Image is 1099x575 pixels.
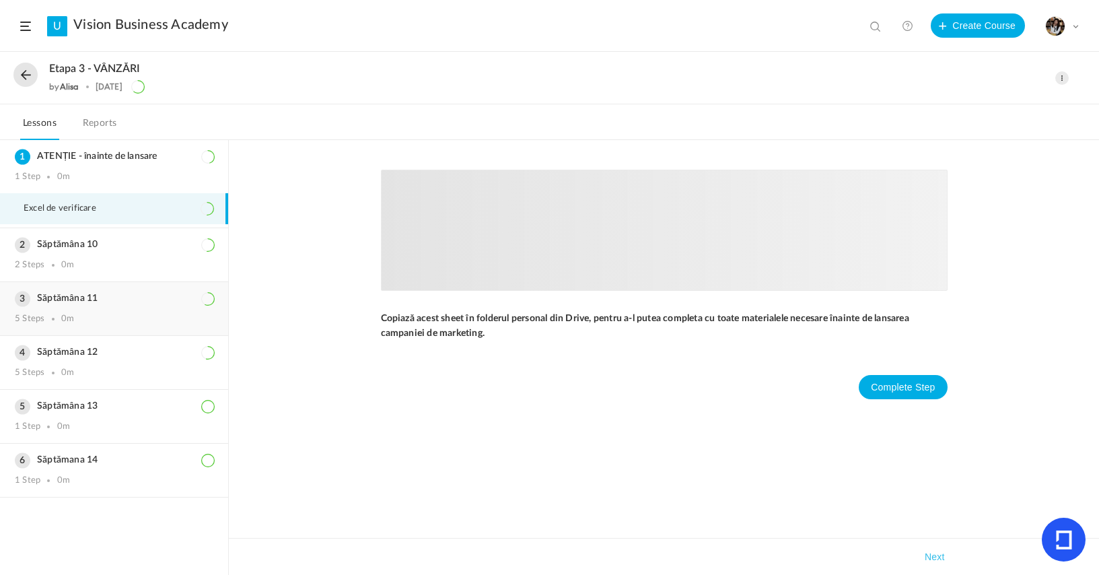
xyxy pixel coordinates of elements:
[922,549,948,565] button: Next
[15,239,213,250] h3: Săptămâna 10
[15,401,213,412] h3: Săptămâna 13
[15,368,44,378] div: 5 Steps
[15,172,40,182] div: 1 Step
[57,421,70,432] div: 0m
[381,314,912,338] strong: Copiază acest sheet în folderul personal din Drive, pentru a-l putea completa cu toate materialel...
[15,475,40,486] div: 1 Step
[61,314,74,325] div: 0m
[60,81,79,92] a: Alisa
[15,421,40,432] div: 1 Step
[20,114,59,140] a: Lessons
[57,172,70,182] div: 0m
[47,16,67,36] a: U
[80,114,120,140] a: Reports
[15,293,213,304] h3: Săptămâna 11
[73,17,228,33] a: Vision Business Academy
[57,475,70,486] div: 0m
[931,13,1025,38] button: Create Course
[15,314,44,325] div: 5 Steps
[49,63,140,75] span: Etapa 3 - VÂNZĂRI
[24,203,113,214] span: Excel de verificare
[15,260,44,271] div: 2 Steps
[1046,17,1065,36] img: tempimagehs7pti.png
[15,151,213,162] h3: ATENȚIE - înainte de lansare
[15,347,213,358] h3: Săptămâna 12
[15,454,213,466] h3: Săptămana 14
[49,82,79,92] div: by
[61,260,74,271] div: 0m
[859,375,947,399] button: Complete Step
[96,82,122,92] div: [DATE]
[61,368,74,378] div: 0m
